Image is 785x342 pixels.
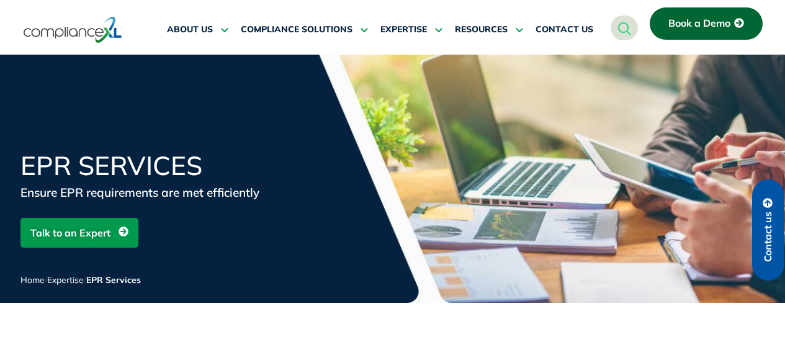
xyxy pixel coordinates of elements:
a: Home [20,274,45,286]
a: EXPERTISE [380,15,442,45]
a: Expertise [47,274,84,286]
a: Talk to an Expert [20,218,138,248]
span: EXPERTISE [380,24,427,35]
span: Talk to an Expert [30,221,110,245]
span: ABOUT US [167,24,213,35]
a: RESOURCES [455,15,523,45]
a: COMPLIANCE SOLUTIONS [241,15,368,45]
div: Ensure EPR requirements are met efficiently [20,184,318,201]
h1: EPR Services [20,153,318,179]
a: navsearch-button [611,16,638,40]
span: CONTACT US [536,24,593,35]
span: / / [20,274,141,286]
span: EPR Services [86,274,141,286]
a: CONTACT US [536,15,593,45]
span: Contact us [763,212,774,262]
img: logo-one.svg [24,16,122,44]
span: Book a Demo [668,18,730,29]
span: RESOURCES [455,24,508,35]
a: ABOUT US [167,15,228,45]
a: Book a Demo [650,7,763,40]
a: Contact us [752,179,784,281]
span: COMPLIANCE SOLUTIONS [241,24,352,35]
